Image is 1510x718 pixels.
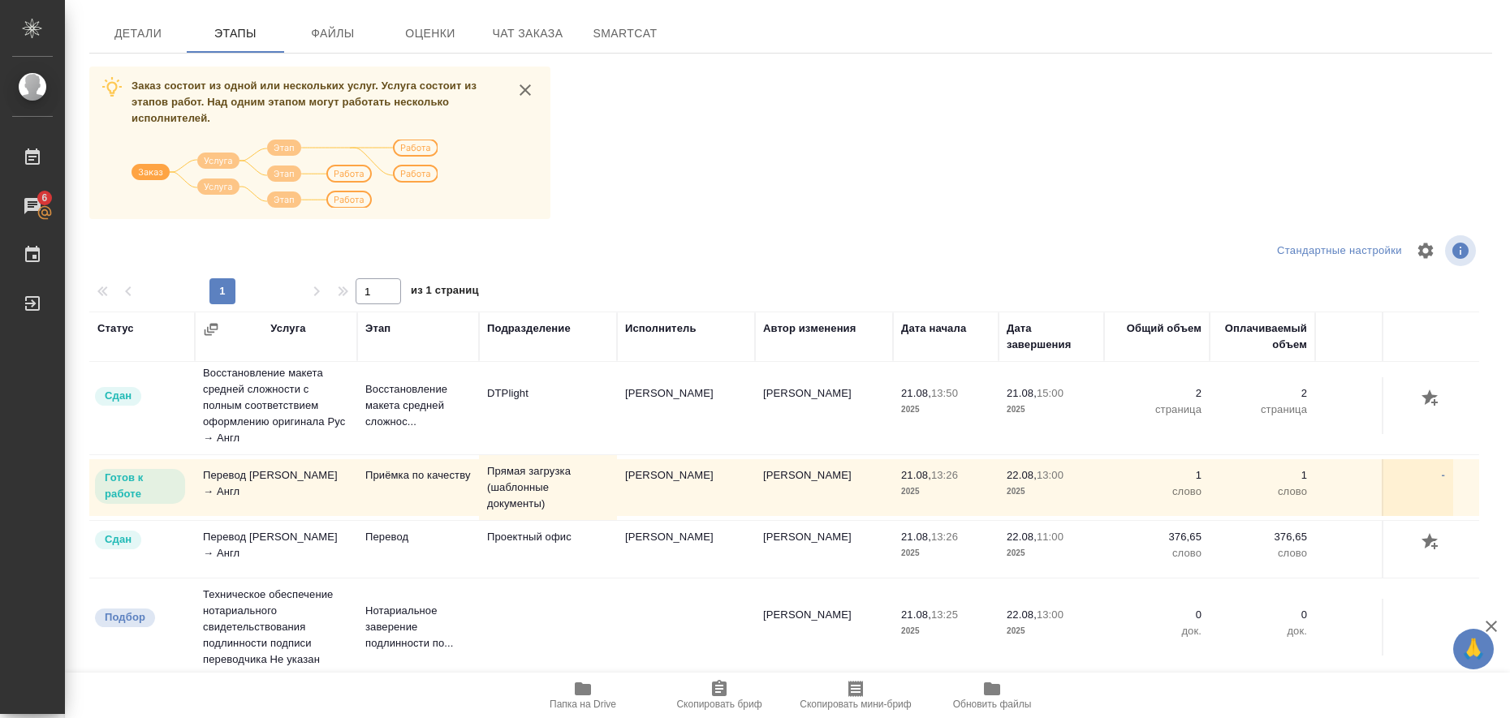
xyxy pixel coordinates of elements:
[32,190,57,206] span: 6
[195,357,357,454] td: Восстановление макета средней сложности с полным соответствием оформлению оригинала Рус → Англ
[755,521,893,578] td: [PERSON_NAME]
[1417,529,1445,557] button: Добавить оценку
[901,623,990,639] p: 2025
[617,521,755,578] td: [PERSON_NAME]
[1218,529,1307,545] p: 376,65
[924,673,1060,718] button: Обновить файлы
[270,320,305,337] div: Услуга
[1037,469,1063,481] p: 13:00
[203,321,219,338] button: Сгруппировать
[1112,484,1202,500] p: слово
[479,377,617,434] td: DTPlight
[901,484,990,500] p: 2025
[1218,623,1307,639] p: док.
[411,281,479,304] span: из 1 страниц
[195,521,357,578] td: Перевод [PERSON_NAME] → Англ
[617,459,755,516] td: [PERSON_NAME]
[4,186,61,226] a: 6
[1112,607,1202,623] p: 0
[901,402,990,418] p: 2025
[1007,484,1096,500] p: 2025
[755,377,893,434] td: [PERSON_NAME]
[195,578,357,676] td: Техническое обеспечение нотариального свидетельствования подлинности подписи переводчика Не указан
[513,78,537,102] button: close
[931,531,958,543] p: 13:26
[479,455,617,520] td: Прямая загрузка (шаблонные документы)
[901,608,931,621] p: 21.08,
[1112,467,1202,484] p: 1
[294,24,372,44] span: Файлы
[365,467,471,484] p: Приёмка по качеству
[1007,402,1096,418] p: 2025
[479,521,617,578] td: Проектный офис
[365,529,471,545] p: Перевод
[365,381,471,430] p: Восстановление макета средней сложнос...
[489,24,567,44] span: Чат заказа
[1273,239,1406,264] div: split button
[586,24,664,44] span: SmartCat
[1037,531,1063,543] p: 11:00
[105,388,132,404] p: Сдан
[901,469,931,481] p: 21.08,
[931,469,958,481] p: 13:26
[1218,607,1307,623] p: 0
[901,320,966,337] div: Дата начала
[1218,484,1307,500] p: слово
[755,459,893,516] td: [PERSON_NAME]
[1218,467,1307,484] p: 1
[550,699,616,710] span: Папка на Drive
[625,320,697,337] div: Исполнитель
[1445,235,1479,266] span: Посмотреть информацию
[99,24,177,44] span: Детали
[1007,531,1037,543] p: 22.08,
[365,603,471,651] p: Нотариальное заверение подлинности по...
[195,459,357,516] td: Перевод [PERSON_NAME] → Англ
[391,24,469,44] span: Оценки
[901,531,931,543] p: 21.08,
[1007,387,1037,399] p: 21.08,
[196,24,274,44] span: Этапы
[515,673,651,718] button: Папка на Drive
[901,545,990,561] p: 2025
[931,608,958,621] p: 13:25
[1218,545,1307,561] p: слово
[1218,320,1307,353] div: Оплачиваемый объем
[1218,402,1307,418] p: страница
[1406,231,1445,270] span: Настроить таблицу
[105,609,145,626] p: Подбор
[755,599,893,656] td: [PERSON_NAME]
[676,699,761,710] span: Скопировать бриф
[931,387,958,399] p: 13:50
[105,470,175,502] p: Готов к работе
[651,673,787,718] button: Скопировать бриф
[1007,545,1096,561] p: 2025
[1460,632,1487,666] span: 🙏
[1007,469,1037,481] p: 22.08,
[365,320,390,337] div: Этап
[487,320,571,337] div: Подразделение
[1112,385,1202,402] p: 2
[1417,385,1445,413] button: Добавить оценку
[1037,387,1063,399] p: 15:00
[1007,623,1096,639] p: 2025
[1112,623,1202,639] p: док.
[1007,608,1037,621] p: 22.08,
[787,673,924,718] button: Скопировать мини-бриф
[1112,529,1202,545] p: 376,65
[1218,385,1307,402] p: 2
[132,80,477,124] span: Заказ состоит из одной или нескольких услуг. Услуга состоит из этапов работ. Над одним этапом мог...
[1007,320,1096,353] div: Дата завершения
[105,531,132,548] p: Сдан
[953,699,1032,710] span: Обновить файлы
[1112,545,1202,561] p: слово
[1453,629,1494,669] button: 🙏
[800,699,911,710] span: Скопировать мини-бриф
[97,320,134,337] div: Статус
[1112,402,1202,418] p: страница
[763,320,856,337] div: Автор изменения
[901,387,931,399] p: 21.08,
[1127,320,1202,337] div: Общий объем
[1037,608,1063,621] p: 13:00
[617,377,755,434] td: [PERSON_NAME]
